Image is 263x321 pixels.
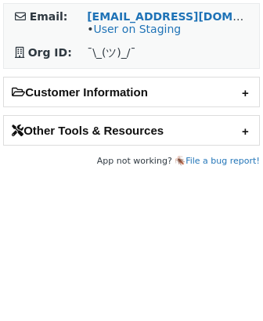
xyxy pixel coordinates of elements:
[28,46,72,59] strong: Org ID:
[87,46,135,59] span: ¯\_(ツ)_/¯
[4,116,259,145] h2: Other Tools & Resources
[30,10,68,23] strong: Email:
[4,78,259,106] h2: Customer Information
[87,23,181,35] span: •
[3,153,260,169] footer: App not working? 🪳
[186,156,260,166] a: File a bug report!
[93,23,181,35] a: User on Staging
